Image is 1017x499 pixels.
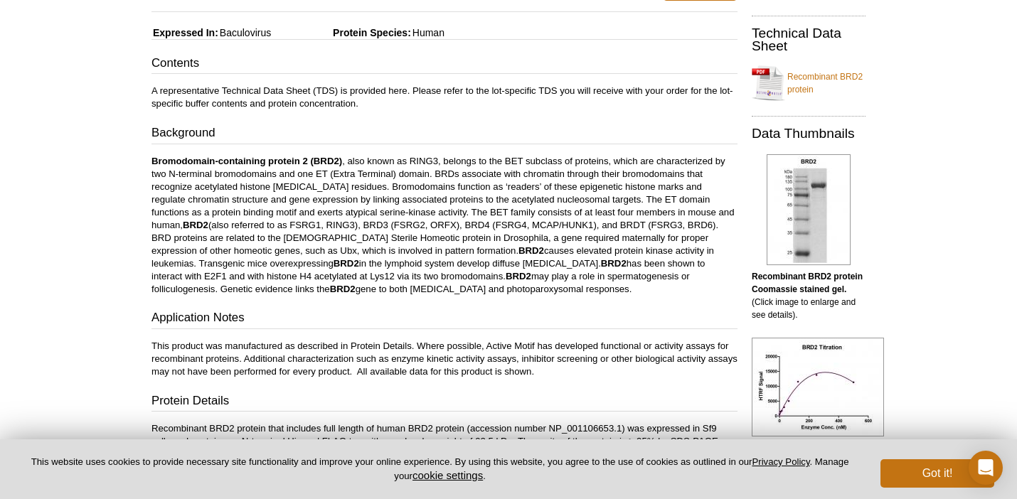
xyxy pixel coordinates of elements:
strong: BRD2 [183,220,208,230]
strong: Bromodomain-containing protein 2 (BRD2) [151,156,342,166]
strong: BRD2 [601,258,627,269]
span: Expressed In: [151,27,218,38]
p: This website uses cookies to provide necessary site functionality and improve your online experie... [23,456,857,483]
h2: Data Thumbnails [752,127,866,140]
p: This product was manufactured as described in Protein Details. Where possible, Active Motif has d... [151,340,738,378]
strong: BRD2 [330,284,356,294]
span: Baculovirus [218,27,271,38]
strong: BRD2 [334,258,359,269]
div: Open Intercom Messenger [969,451,1003,485]
h3: Application Notes [151,309,738,329]
a: Recombinant BRD2 protein [752,62,866,104]
a: Privacy Policy [752,456,809,467]
span: Human [411,27,444,38]
span: Protein Species: [274,27,411,38]
h3: Protein Details [151,392,738,412]
p: A representative Technical Data Sheet (TDS) is provided here. Please refer to the lot-specific TD... [151,85,738,110]
button: cookie settings [412,469,483,481]
p: , also known as RING3, belongs to the BET subclass of proteins, which are characterized by two N-... [151,155,738,296]
h3: Background [151,124,738,144]
b: Recombinant BRD2 protein Coomassie stained gel. [752,272,863,294]
strong: BRD2 [518,245,544,256]
h3: Contents [151,55,738,75]
strong: BRD2 [506,271,531,281]
button: Got it! [880,459,994,488]
p: (Click image to enlarge and see details). [752,270,866,321]
h2: Technical Data Sheet [752,27,866,53]
img: Recombinant BRD2 protein Coomassie gel [767,154,851,265]
img: Recombinant BDR2 HTRF activity assay [752,338,884,436]
p: Recombinant BRD2 protein that includes full length of human BRD2 protein (accession number NP_001... [151,422,738,448]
